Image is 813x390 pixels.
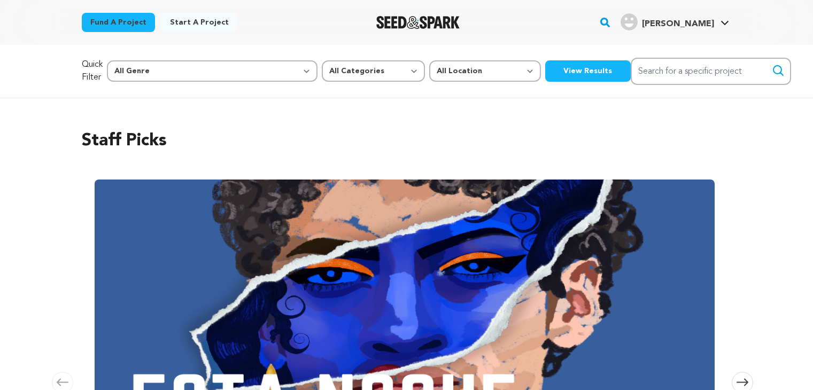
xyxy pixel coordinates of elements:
[161,13,237,32] a: Start a project
[618,11,731,30] a: Randy F.'s Profile
[376,16,460,29] a: Seed&Spark Homepage
[621,13,714,30] div: Randy F.'s Profile
[631,58,791,85] input: Search for a specific project
[376,16,460,29] img: Seed&Spark Logo Dark Mode
[82,128,732,154] h2: Staff Picks
[618,11,731,34] span: Randy F.'s Profile
[621,13,638,30] img: user.png
[82,13,155,32] a: Fund a project
[642,20,714,28] span: [PERSON_NAME]
[82,58,103,84] p: Quick Filter
[545,60,631,82] button: View Results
